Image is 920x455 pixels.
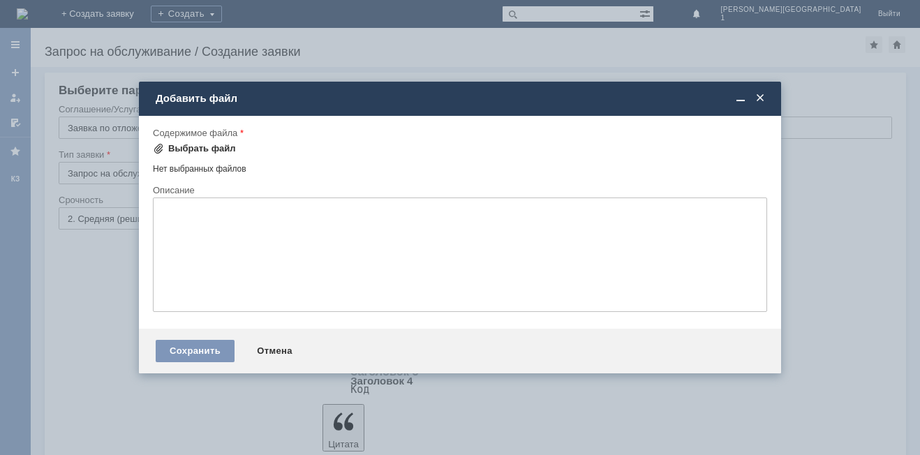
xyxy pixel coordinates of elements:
span: Закрыть [753,92,767,105]
span: Свернуть (Ctrl + M) [734,92,748,105]
div: Содержимое файла [153,128,764,137]
div: Выбрать файл [168,143,236,154]
div: Добавить файл [156,92,767,105]
div: Нет выбранных файлов [153,158,767,174]
div: Описание [153,186,764,195]
div: Необходимо удалить отложенный чек за [DATE] [6,6,204,28]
